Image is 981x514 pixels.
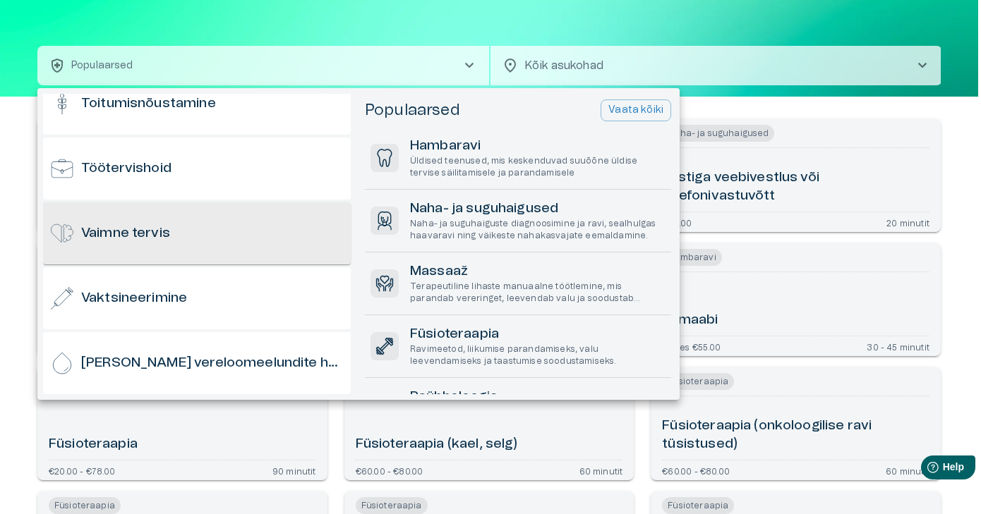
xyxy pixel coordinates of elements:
[81,159,171,178] h6: Töötervishoid
[410,325,666,344] h6: Füsioteraapia
[81,224,170,243] h6: Vaimne tervis
[81,94,216,114] h6: Toitumisnõustamine
[601,99,671,121] button: Vaata kõiki
[410,218,666,242] p: Naha- ja suguhaiguste diagnoosimine ja ravi, sealhulgas haavaravi ning väikeste nahakasvajate eem...
[410,281,666,305] p: Terapeutiline lihaste manuaalne töötlemine, mis parandab vereringet, leevendab valu ja soodustab ...
[410,200,666,219] h6: Naha- ja suguhaigused
[410,388,666,407] h6: Psühholoogia
[871,450,981,489] iframe: Help widget launcher
[608,103,663,118] p: Vaata kõiki
[410,137,666,156] h6: Hambaravi
[81,354,345,373] h6: [PERSON_NAME] vereloomeelundite haigused
[81,289,187,308] h6: Vaktsineerimine
[365,100,460,121] h5: Populaarsed
[410,262,666,281] h6: Massaaž
[410,343,666,367] p: Ravimeetod, liikumise parandamiseks, valu leevendamiseks ja taastumise soodustamiseks.
[410,155,666,179] p: Üldised teenused, mis keskenduvad suuõõne üldise tervise säilitamisele ja parandamisele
